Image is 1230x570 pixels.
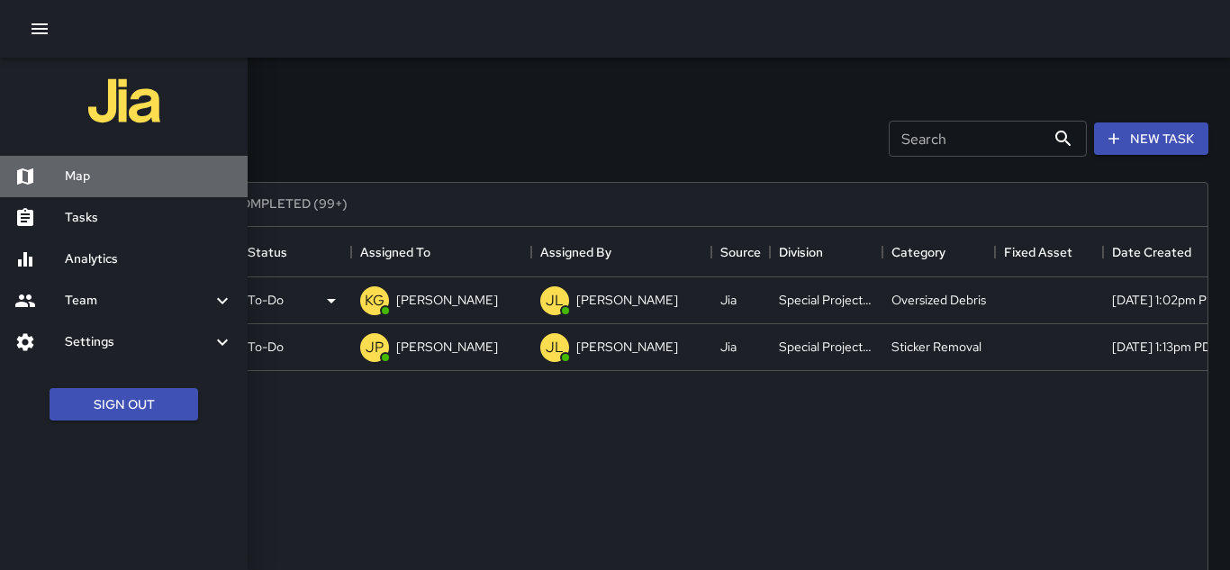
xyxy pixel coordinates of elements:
h6: Map [65,167,233,186]
h6: Team [65,291,212,311]
h6: Tasks [65,208,233,228]
img: jia-logo [88,65,160,137]
button: Sign Out [50,388,198,421]
h6: Settings [65,332,212,352]
h6: Analytics [65,249,233,269]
